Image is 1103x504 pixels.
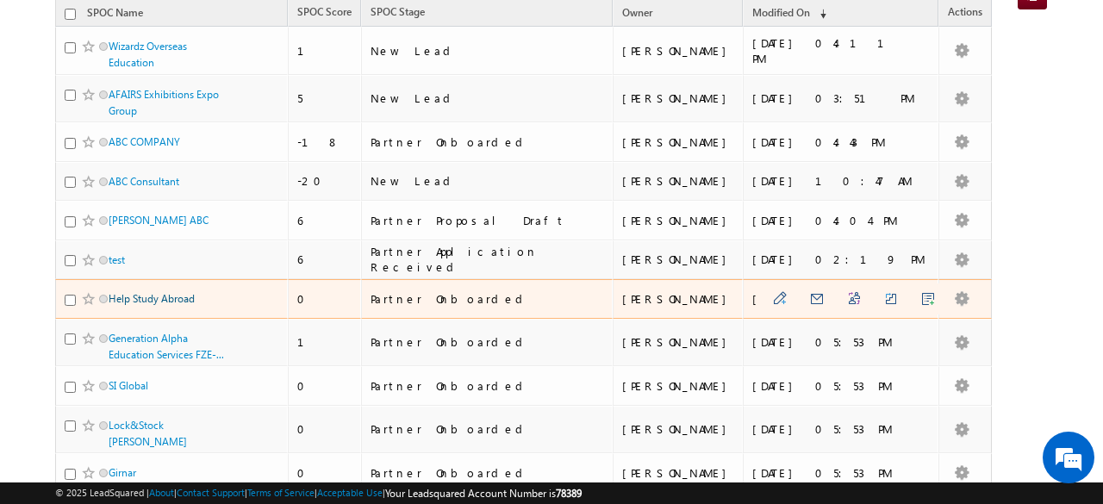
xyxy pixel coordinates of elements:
[622,213,735,228] div: [PERSON_NAME]
[109,88,219,117] a: AFAIRS Exhibitions Expo Group
[371,334,606,350] div: Partner Onboarded
[65,9,76,20] input: Check all records
[752,378,932,394] div: [DATE] 05:53 PM
[913,283,944,314] a: Add to List
[297,378,353,394] div: 0
[109,332,224,361] a: Generation Alpha Education Services FZE-...
[371,43,606,59] div: New Lead
[752,291,932,307] div: [DATE] 05:53 PM
[371,421,606,437] div: Partner Onboarded
[371,173,606,189] div: New Lead
[371,213,606,228] div: Partner Proposal Draft
[939,3,991,25] span: Actions
[297,465,353,481] div: 0
[752,90,932,106] div: [DATE] 03:51 PM
[622,173,735,189] div: [PERSON_NAME]
[801,283,832,314] a: Send Email
[297,90,353,106] div: 5
[622,378,735,394] div: [PERSON_NAME]
[297,252,353,267] div: 6
[362,3,433,25] a: SPOC Stage
[752,35,932,66] div: [DATE] 04:11 PM
[385,487,582,500] span: Your Leadsquared Account Number is
[297,421,353,437] div: 0
[109,214,209,227] a: [PERSON_NAME] ABC
[371,465,606,481] div: Partner Onboarded
[838,283,869,314] a: Change Owner
[247,487,315,498] a: Terms of Service
[297,213,353,228] div: 6
[752,421,932,437] div: [DATE] 05:53 PM
[109,466,136,479] a: Girnar
[876,283,907,314] a: Change Stage
[622,465,735,481] div: [PERSON_NAME]
[109,292,195,305] a: Help Study Abroad
[297,43,353,59] div: 1
[744,3,835,25] a: Modified On (sorted descending)
[622,134,735,150] div: [PERSON_NAME]
[149,487,174,498] a: About
[371,90,606,106] div: New Lead
[371,378,606,394] div: Partner Onboarded
[764,283,795,314] a: Edit+
[813,7,826,21] span: (sorted descending)
[622,6,652,19] span: Owner
[297,173,353,189] div: -20
[622,43,735,59] div: [PERSON_NAME]
[622,90,735,106] div: [PERSON_NAME]
[622,252,735,267] div: [PERSON_NAME]
[752,465,932,481] div: [DATE] 05:53 PM
[109,40,187,69] a: Wizardz Overseas Education
[371,5,425,18] span: SPOC Stage
[55,485,582,501] span: © 2025 LeadSquared | | | | |
[371,244,606,275] div: Partner Application Received
[752,334,932,350] div: [DATE] 05:53 PM
[752,6,810,19] span: Modified On
[297,5,352,18] span: SPOC Score
[622,291,735,307] div: [PERSON_NAME]
[109,379,148,392] a: SI Global
[283,9,324,50] div: Minimize live chat window
[29,90,72,113] img: d_60004797649_company_0_60004797649
[109,419,187,448] a: Lock&Stock [PERSON_NAME]
[177,487,245,498] a: Contact Support
[22,159,315,374] textarea: Type your message and hit 'Enter'
[317,487,383,498] a: Acceptable Use
[297,334,353,350] div: 1
[78,3,152,26] a: SPOC Name
[297,291,353,307] div: 0
[752,252,932,267] div: [DATE] 02:19 PM
[234,388,313,411] em: Start Chat
[90,90,290,113] div: Chat with us now
[371,134,606,150] div: Partner Onboarded
[289,3,360,25] a: SPOC Score
[752,173,932,189] div: [DATE] 10:47 AM
[752,213,932,228] div: [DATE] 04:04 PM
[622,334,735,350] div: [PERSON_NAME]
[622,421,735,437] div: [PERSON_NAME]
[752,134,932,150] div: [DATE] 04:43 PM
[109,135,180,148] a: ABC COMPANY
[109,175,179,188] a: ABC Consultant
[371,291,606,307] div: Partner Onboarded
[297,134,353,150] div: -18
[109,253,125,266] a: test
[556,487,582,500] span: 78389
